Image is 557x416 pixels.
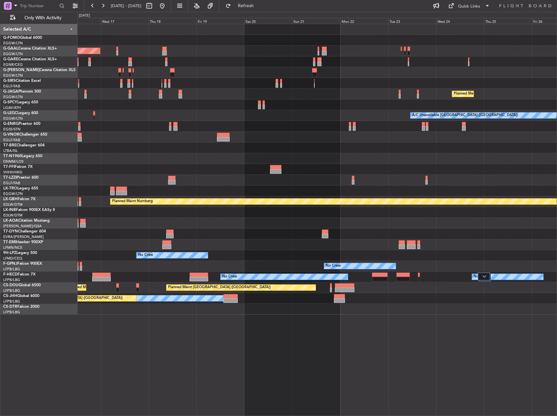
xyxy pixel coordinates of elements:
[3,111,17,115] span: G-LEGC
[3,219,50,223] a: LX-AOACitation Mustang
[138,250,153,260] div: No Crew
[3,47,57,51] a: G-GAALCessna Citation XLS+
[3,273,36,276] a: F-HECDFalcon 7X
[3,230,46,233] a: T7-DYNChallenger 604
[3,143,45,147] a: T7-BREChallenger 604
[3,176,17,180] span: T7-LZZI
[3,224,42,229] a: [PERSON_NAME]/QSA
[3,186,38,190] a: LX-TROLegacy 650
[101,18,149,24] div: Wed 17
[3,36,20,40] span: G-FOMO
[3,62,23,67] a: EGNR/CEG
[3,310,20,315] a: LFPB/LBG
[3,90,41,94] a: G-JAGAPhenom 300
[3,165,15,169] span: T7-FFI
[3,294,17,298] span: CS-JHH
[484,18,532,24] div: Thu 25
[3,57,57,61] a: G-GARECessna Citation XLS+
[3,36,42,40] a: G-FOMOGlobal 6000
[3,245,22,250] a: LFMN/NCE
[3,181,20,186] a: EGLF/FAB
[3,262,42,266] a: F-GPNJFalcon 900EX
[3,197,36,201] a: LX-GBHFalcon 7X
[482,275,486,278] img: arrow-gray.svg
[3,251,16,255] span: 9H-LPZ
[3,111,38,115] a: G-LEGCLegacy 600
[388,18,436,24] div: Tue 23
[3,234,44,239] a: EVRA/[PERSON_NAME]
[3,299,20,304] a: LFPB/LBG
[326,261,341,271] div: No Crew
[3,47,18,51] span: G-GAAL
[3,197,18,201] span: LX-GBH
[3,143,17,147] span: T7-BRE
[3,170,22,175] a: VHHH/HKG
[3,202,22,207] a: EDLW/DTM
[79,13,90,19] div: [DATE]
[458,3,480,10] div: Quick Links
[17,16,69,20] span: Only With Activity
[3,219,18,223] span: LX-AOA
[3,122,19,126] span: G-ENRG
[3,165,33,169] a: T7-FFIFalcon 7X
[3,138,20,142] a: EGLF/FAB
[3,95,23,99] a: EGGW/LTN
[340,18,388,24] div: Mon 22
[3,283,19,287] span: CS-DOU
[3,208,16,212] span: LX-INB
[3,122,40,126] a: G-ENRGPraetor 600
[222,1,262,11] button: Refresh
[292,18,340,24] div: Sun 21
[474,272,489,282] div: No Crew
[3,100,17,104] span: G-SPCY
[232,4,260,8] span: Refresh
[3,68,39,72] span: G-[PERSON_NAME]
[3,57,18,61] span: G-GARE
[3,288,20,293] a: LFPB/LBG
[3,305,17,309] span: CS-DTR
[3,213,22,218] a: EDLW/DTM
[445,1,493,11] button: Quick Links
[3,127,21,132] a: EGSS/STN
[3,305,39,309] a: CS-DTRFalcon 2000
[3,79,41,83] a: G-SIRSCitation Excel
[3,84,20,89] a: EGLF/FAB
[112,197,153,206] div: Planned Maint Nurnberg
[3,105,21,110] a: LGAV/ATH
[3,68,76,72] a: G-[PERSON_NAME]Cessna Citation XLS
[3,41,23,46] a: EGGW/LTN
[20,1,57,11] input: Trip Number
[3,208,55,212] a: LX-INBFalcon 900EX EASy II
[3,154,21,158] span: T7-N1960
[168,283,271,292] div: Planned Maint [GEOGRAPHIC_DATA] ([GEOGRAPHIC_DATA])
[3,256,22,261] a: LFMD/CEQ
[244,18,292,24] div: Sat 20
[3,267,20,272] a: LFPB/LBG
[3,116,23,121] a: EGGW/LTN
[7,13,71,23] button: Only With Activity
[3,133,19,137] span: G-VNOR
[3,191,23,196] a: EGGW/LTN
[111,3,141,9] span: [DATE] - [DATE]
[3,251,37,255] a: 9H-LPZLegacy 500
[149,18,196,24] div: Thu 18
[436,18,484,24] div: Wed 24
[3,277,20,282] a: LFPB/LBG
[3,283,41,287] a: CS-DOUGlobal 6500
[3,133,47,137] a: G-VNORChallenger 650
[3,79,16,83] span: G-SIRS
[3,154,42,158] a: T7-N1960Legacy 650
[3,176,38,180] a: T7-LZZIPraetor 600
[196,18,244,24] div: Fri 19
[3,186,17,190] span: LX-TRO
[3,294,39,298] a: CS-JHHGlobal 6000
[454,89,556,99] div: Planned Maint [GEOGRAPHIC_DATA] ([GEOGRAPHIC_DATA])
[412,111,518,120] div: A/C Unavailable [GEOGRAPHIC_DATA] ([GEOGRAPHIC_DATA])
[3,100,38,104] a: G-SPCYLegacy 650
[222,272,237,282] div: No Crew
[3,240,43,244] a: T7-EMIHawker 900XP
[3,240,16,244] span: T7-EMI
[3,73,23,78] a: EGGW/LTN
[3,159,23,164] a: DNMM/LOS
[3,90,18,94] span: G-JAGA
